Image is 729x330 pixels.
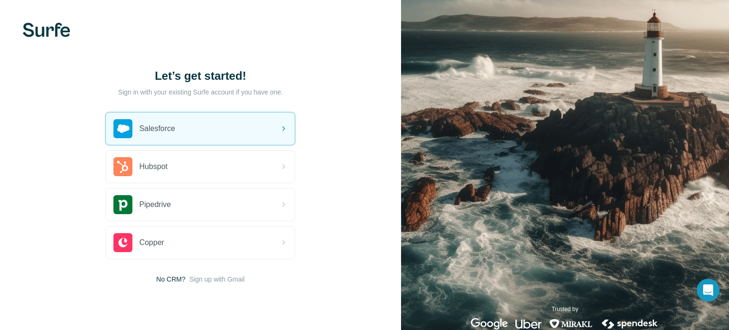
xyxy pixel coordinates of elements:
div: Open Intercom Messenger [697,279,720,302]
img: Surfe's logo [23,23,70,37]
img: google's logo [471,318,508,330]
span: Salesforce [139,123,175,134]
span: Copper [139,237,164,248]
h1: Let’s get started! [105,68,295,84]
img: copper's logo [113,233,132,252]
p: Sign in with your existing Surfe account if you have one. [118,87,283,97]
span: Hubspot [139,161,168,172]
span: No CRM? [156,274,185,284]
img: salesforce's logo [113,119,132,138]
img: spendesk's logo [600,318,659,330]
img: mirakl's logo [549,318,593,330]
span: Pipedrive [139,199,171,210]
img: hubspot's logo [113,157,132,176]
p: Trusted by [551,305,578,313]
img: pipedrive's logo [113,195,132,214]
img: uber's logo [515,318,542,330]
button: Sign up with Gmail [189,274,245,284]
